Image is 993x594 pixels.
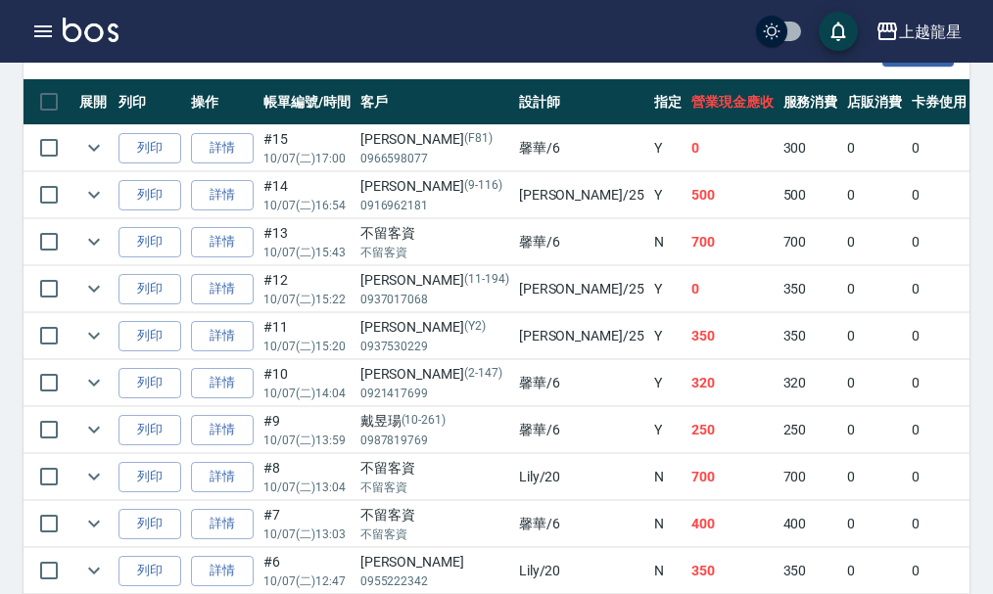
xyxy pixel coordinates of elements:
a: 詳情 [191,368,254,398]
td: N [649,454,686,500]
div: [PERSON_NAME] [360,364,509,385]
button: 列印 [118,321,181,351]
p: 0966598077 [360,150,509,167]
td: #14 [259,172,355,218]
td: N [649,219,686,265]
p: 0916962181 [360,197,509,214]
button: 列印 [118,133,181,163]
td: 0 [842,313,907,359]
td: 500 [779,172,843,218]
td: 0 [842,407,907,453]
button: expand row [79,227,109,256]
td: 馨華 /6 [514,219,649,265]
th: 指定 [649,79,686,125]
p: 10/07 (二) 13:03 [263,525,351,543]
td: #15 [259,125,355,171]
div: 不留客資 [360,458,509,479]
a: 詳情 [191,556,254,586]
td: 0 [842,266,907,312]
button: 列印 [118,180,181,210]
td: 500 [686,172,779,218]
td: Y [649,266,686,312]
td: [PERSON_NAME] /25 [514,172,649,218]
th: 營業現金應收 [686,79,779,125]
div: [PERSON_NAME] [360,270,509,291]
td: 0 [686,266,779,312]
button: expand row [79,274,109,303]
td: 350 [779,548,843,594]
button: expand row [79,415,109,444]
button: save [819,12,858,51]
p: 0921417699 [360,385,509,402]
td: 300 [779,125,843,171]
td: 0 [842,219,907,265]
td: 馨華 /6 [514,125,649,171]
p: 不留客資 [360,244,509,261]
td: 350 [779,313,843,359]
a: 詳情 [191,415,254,445]
button: 列印 [118,274,181,304]
td: Y [649,313,686,359]
a: 詳情 [191,180,254,210]
th: 展開 [74,79,114,125]
td: 400 [779,501,843,547]
a: 詳情 [191,227,254,257]
td: #6 [259,548,355,594]
img: Logo [63,18,118,42]
div: 戴昱瑒 [360,411,509,432]
div: [PERSON_NAME] [360,552,509,572]
th: 操作 [186,79,259,125]
td: #12 [259,266,355,312]
td: Y [649,360,686,406]
button: expand row [79,368,109,397]
th: 客戶 [355,79,514,125]
p: 10/07 (二) 15:22 [263,291,351,308]
td: 0 [842,360,907,406]
p: 不留客資 [360,525,509,543]
a: 詳情 [191,133,254,163]
p: (11-194) [464,270,509,291]
p: (2-147) [464,364,502,385]
th: 列印 [114,79,186,125]
td: [PERSON_NAME] /25 [514,266,649,312]
button: 列印 [118,415,181,445]
p: 10/07 (二) 13:59 [263,432,351,449]
p: 0987819769 [360,432,509,449]
button: 列印 [118,462,181,492]
td: 馨華 /6 [514,360,649,406]
td: #13 [259,219,355,265]
td: #8 [259,454,355,500]
p: 0937017068 [360,291,509,308]
a: 詳情 [191,321,254,351]
p: 10/07 (二) 15:20 [263,338,351,355]
td: 0 [842,172,907,218]
td: #10 [259,360,355,406]
button: 列印 [118,509,181,539]
td: 0 [842,454,907,500]
td: 400 [686,501,779,547]
p: (10-261) [402,411,447,432]
td: #7 [259,501,355,547]
button: expand row [79,180,109,209]
button: expand row [79,509,109,538]
td: #11 [259,313,355,359]
button: 列印 [118,227,181,257]
td: 320 [686,360,779,406]
td: Lily /20 [514,548,649,594]
td: [PERSON_NAME] /25 [514,313,649,359]
td: N [649,548,686,594]
th: 店販消費 [842,79,907,125]
p: 10/07 (二) 13:04 [263,479,351,496]
td: 馨華 /6 [514,407,649,453]
div: [PERSON_NAME] [360,176,509,197]
button: expand row [79,556,109,585]
button: 列印 [118,368,181,398]
div: 不留客資 [360,223,509,244]
td: Lily /20 [514,454,649,500]
div: 不留客資 [360,505,509,525]
div: [PERSON_NAME] [360,317,509,338]
p: 10/07 (二) 17:00 [263,150,351,167]
button: 列印 [118,556,181,586]
p: 10/07 (二) 16:54 [263,197,351,214]
td: 0 [842,501,907,547]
